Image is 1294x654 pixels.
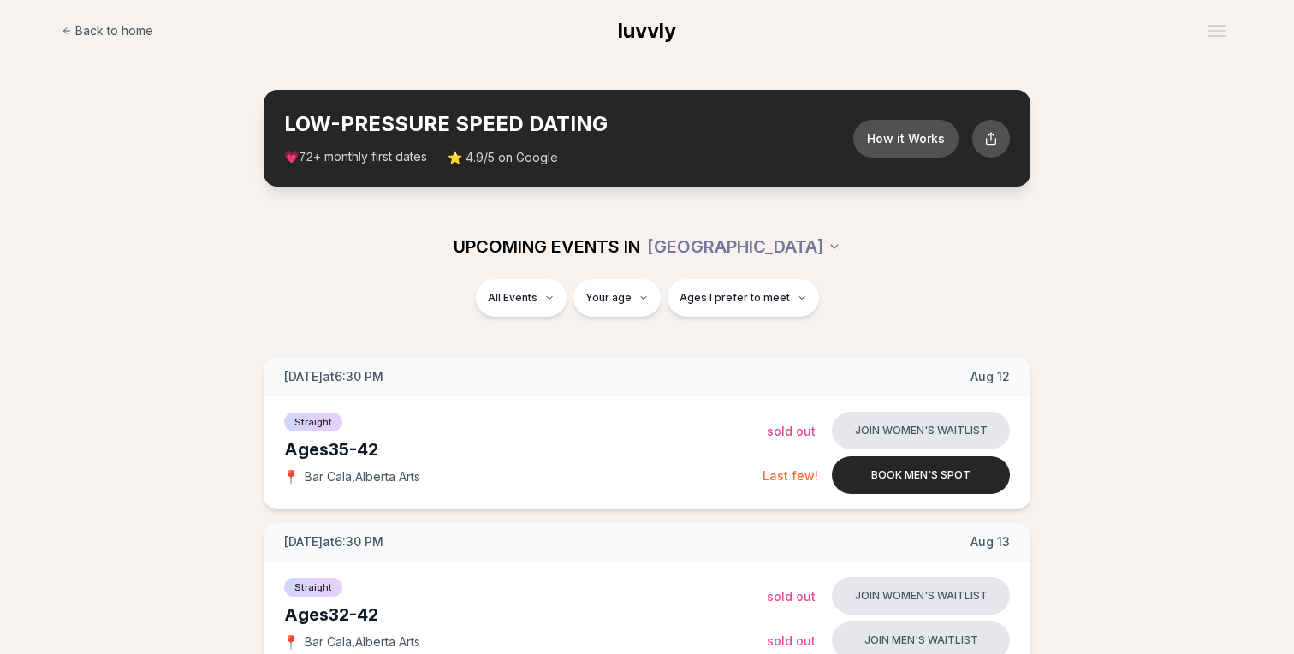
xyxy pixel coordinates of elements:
span: Your age [585,291,632,305]
span: All Events [488,291,537,305]
span: Ages I prefer to meet [680,291,790,305]
span: 💗 + monthly first dates [284,148,427,166]
span: Back to home [75,22,153,39]
span: Sold Out [767,589,816,603]
span: Last few! [763,468,818,483]
span: Straight [284,413,342,431]
a: Back to home [62,14,153,48]
span: Aug 13 [970,533,1010,550]
span: 📍 [284,470,298,484]
button: Open menu [1202,18,1232,44]
button: How it Works [853,120,959,158]
button: Join women's waitlist [832,577,1010,615]
span: [DATE] at 6:30 PM [284,368,383,385]
span: Bar Cala , Alberta Arts [305,633,420,651]
button: All Events [476,279,567,317]
span: ⭐ 4.9/5 on Google [448,149,558,166]
span: Aug 12 [970,368,1010,385]
a: luvvly [618,17,676,45]
span: Straight [284,578,342,597]
button: Book men's spot [832,456,1010,494]
span: 72 [299,151,313,164]
span: luvvly [618,18,676,43]
h2: LOW-PRESSURE SPEED DATING [284,110,853,138]
button: Join women's waitlist [832,412,1010,449]
span: UPCOMING EVENTS IN [454,235,640,259]
button: Your age [573,279,661,317]
span: 📍 [284,635,298,649]
button: Ages I prefer to meet [668,279,819,317]
span: Sold Out [767,633,816,648]
span: [DATE] at 6:30 PM [284,533,383,550]
span: Sold Out [767,424,816,438]
div: Ages 35-42 [284,437,763,461]
span: Bar Cala , Alberta Arts [305,468,420,485]
div: Ages 32-42 [284,603,767,627]
button: [GEOGRAPHIC_DATA] [647,228,841,265]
